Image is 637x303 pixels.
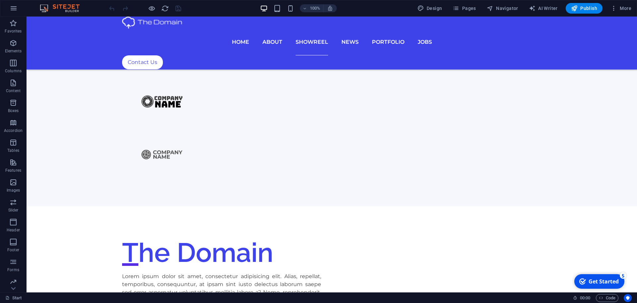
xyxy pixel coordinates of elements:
div: 5 [47,1,54,7]
p: Footer [7,247,19,253]
span: 00 00 [580,294,590,302]
h6: Session time [573,294,591,302]
button: More [608,3,634,14]
p: Features [5,168,21,173]
p: Images [7,188,20,193]
div: Get Started 5 items remaining, 0% complete [2,3,52,17]
span: Pages [453,5,476,12]
button: Navigator [484,3,521,14]
p: Forms [7,267,19,273]
span: More [610,5,631,12]
button: Usercentrics [624,294,632,302]
button: Pages [450,3,478,14]
i: Reload page [161,5,169,12]
p: Favorites [5,29,22,34]
p: Elements [5,48,22,54]
button: Design [415,3,445,14]
button: 100% [300,4,323,12]
h6: 100% [310,4,320,12]
span: Navigator [487,5,518,12]
button: Click here to leave preview mode and continue editing [148,4,156,12]
span: : [585,295,586,300]
span: Code [599,294,615,302]
p: Boxes [8,108,19,113]
span: Publish [571,5,597,12]
button: Code [596,294,618,302]
i: On resize automatically adjust zoom level to fit chosen device. [327,5,333,11]
div: Design (Ctrl+Alt+Y) [415,3,445,14]
a: Click to cancel selection. Double-click to open Pages [5,294,22,302]
p: Slider [8,208,19,213]
p: Content [6,88,21,93]
div: Get Started [16,6,46,14]
p: Tables [7,148,19,153]
p: Header [7,227,20,233]
button: AI Writer [526,3,560,14]
button: reload [161,4,169,12]
span: Design [417,5,442,12]
p: Accordion [4,128,23,133]
span: AI Writer [529,5,558,12]
button: Publish [566,3,602,14]
p: Columns [5,68,22,74]
img: Editor Logo [38,4,88,12]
